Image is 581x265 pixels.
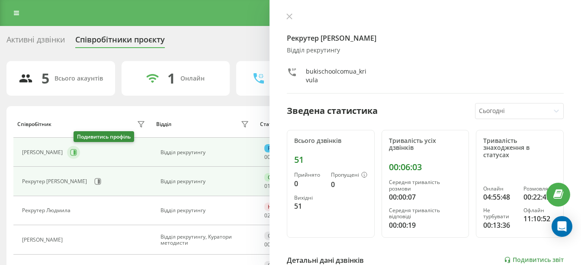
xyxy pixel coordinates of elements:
[389,207,462,220] div: Середня тривалість відповіді
[389,220,462,230] div: 00:00:19
[160,234,251,246] div: Відділ рекрутингу, Куратори методисти
[264,154,285,160] div: : :
[6,35,65,48] div: Активні дзвінки
[523,186,556,192] div: Розмовляє
[504,256,564,264] a: Подивитись звіт
[55,75,103,82] div: Всього акаунтів
[42,70,49,87] div: 5
[22,149,65,155] div: [PERSON_NAME]
[22,178,89,184] div: Рекрутер [PERSON_NAME]
[160,178,251,184] div: Відділ рекрутингу
[75,35,165,48] div: Співробітники проєкту
[306,67,368,84] div: bukischoolcomua_krivula
[287,33,564,43] h4: Рекрутер [PERSON_NAME]
[523,207,556,213] div: Офлайн
[264,232,292,240] div: Офлайн
[264,182,270,190] span: 01
[294,137,367,145] div: Всього дзвінків
[294,201,324,211] div: 51
[483,220,516,230] div: 00:13:36
[264,153,270,161] span: 00
[389,137,462,152] div: Тривалість усіх дзвінків
[331,179,367,190] div: 0
[389,162,462,172] div: 00:06:03
[264,242,285,248] div: : :
[264,212,270,219] span: 02
[331,172,367,179] div: Пропущені
[22,207,73,213] div: Рекрутер Людмила
[389,179,462,192] div: Середня тривалість розмови
[264,203,305,211] div: Не турбувати
[74,131,134,142] div: Подивитись профіль
[180,75,205,82] div: Онлайн
[389,192,462,202] div: 00:00:07
[294,172,324,178] div: Прийнято
[287,47,564,54] div: Відділ рекрутингу
[167,70,175,87] div: 1
[294,195,324,201] div: Вихідні
[264,183,285,189] div: : :
[160,149,251,155] div: Відділ рекрутингу
[287,104,378,117] div: Зведена статистика
[523,192,556,202] div: 00:22:45
[264,173,292,181] div: Онлайн
[483,137,556,159] div: Тривалість знаходження в статусах
[17,121,51,127] div: Співробітник
[160,207,251,213] div: Відділ рекрутингу
[294,178,324,189] div: 0
[483,186,516,192] div: Онлайн
[264,144,299,152] div: Розмовляє
[483,192,516,202] div: 04:55:48
[264,241,270,248] span: 00
[264,213,285,219] div: : :
[22,237,65,243] div: [PERSON_NAME]
[523,213,556,224] div: 11:10:52
[552,216,572,237] div: Open Intercom Messenger
[483,207,516,220] div: Не турбувати
[294,155,367,165] div: 51
[260,121,277,127] div: Статус
[156,121,171,127] div: Відділ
